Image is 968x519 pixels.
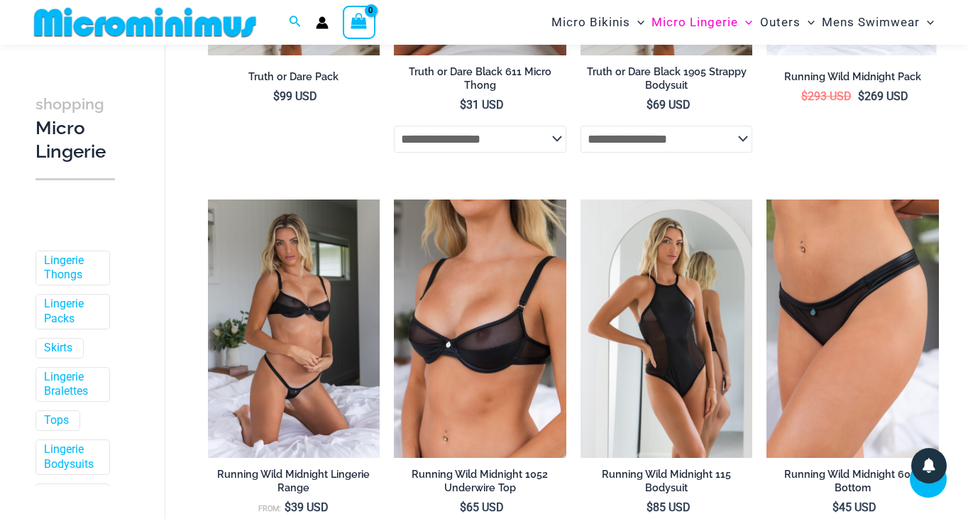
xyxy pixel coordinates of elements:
a: Lingerie Thongs [44,253,99,283]
a: Truth or Dare Black 611 Micro Thong [394,65,566,97]
a: Running Wild Midnight Lingerie Range [208,468,380,500]
h2: Running Wild Midnight Pack [766,70,939,84]
span: $ [647,98,653,111]
a: Running Wild Midnight 115 Bodysuit [581,468,753,500]
img: Running Wild Midnight 115 Bodysuit 02 [581,200,753,458]
nav: Site Navigation [546,2,940,43]
a: Crotchless Tights [44,486,99,516]
span: Micro Bikinis [551,4,630,40]
bdi: 31 USD [460,98,504,111]
a: Running Wild Midnight 6052 Bottom [766,468,939,500]
a: Running Wild Midnight 1052 Top 6512 Bottom 02Running Wild Midnight 1052 Top 6512 Bottom 05Running... [208,200,380,458]
a: Lingerie Packs [44,297,99,327]
bdi: 45 USD [832,501,876,514]
span: Menu Toggle [801,4,815,40]
span: shopping [35,95,104,113]
span: Menu Toggle [920,4,934,40]
bdi: 293 USD [801,89,852,103]
img: Running Wild Midnight 1052 Top 01 [394,200,566,458]
a: Tops [44,414,69,429]
img: Running Wild Midnight 1052 Top 6512 Bottom 02 [208,200,380,458]
a: Lingerie Bralettes [44,370,99,400]
a: Search icon link [289,13,302,31]
h2: Truth or Dare Pack [208,70,380,84]
a: Lingerie Bodysuits [44,442,99,472]
span: $ [858,89,864,103]
span: Mens Swimwear [822,4,920,40]
h2: Truth or Dare Black 611 Micro Thong [394,65,566,92]
a: OutersMenu ToggleMenu Toggle [757,4,818,40]
h2: Running Wild Midnight 115 Bodysuit [581,468,753,494]
a: Micro BikinisMenu ToggleMenu Toggle [548,4,648,40]
a: Truth or Dare Pack [208,70,380,89]
h2: Truth or Dare Black 1905 Strappy Bodysuit [581,65,753,92]
a: Skirts [44,341,72,356]
h3: Micro Lingerie [35,92,115,164]
span: $ [460,98,466,111]
bdi: 99 USD [273,89,317,103]
img: MM SHOP LOGO FLAT [28,6,262,38]
span: $ [273,89,280,103]
span: $ [832,501,839,514]
a: Running Wild Midnight Pack [766,70,939,89]
a: View Shopping Cart, empty [343,6,375,38]
span: Menu Toggle [630,4,644,40]
a: Running Wild Midnight 115 Bodysuit 02Running Wild Midnight 115 Bodysuit 12Running Wild Midnight 1... [581,200,753,458]
a: Account icon link [316,16,329,29]
a: Micro LingerieMenu ToggleMenu Toggle [648,4,756,40]
span: $ [647,501,653,514]
img: Running Wild Midnight 6052 Bottom 01 [766,200,939,458]
bdi: 269 USD [858,89,908,103]
span: Outers [760,4,801,40]
a: Truth or Dare Black 1905 Strappy Bodysuit [581,65,753,97]
h2: Running Wild Midnight 6052 Bottom [766,468,939,494]
span: $ [801,89,808,103]
h2: Running Wild Midnight Lingerie Range [208,468,380,494]
h2: Running Wild Midnight 1052 Underwire Top [394,468,566,494]
a: Mens SwimwearMenu ToggleMenu Toggle [818,4,937,40]
span: $ [460,501,466,514]
bdi: 39 USD [285,501,329,514]
span: From: [258,504,281,513]
bdi: 69 USD [647,98,691,111]
span: Micro Lingerie [651,4,738,40]
bdi: 65 USD [460,501,504,514]
span: Menu Toggle [738,4,752,40]
bdi: 85 USD [647,501,691,514]
a: Running Wild Midnight 6052 Bottom 01Running Wild Midnight 1052 Top 6052 Bottom 05Running Wild Mid... [766,200,939,458]
a: Running Wild Midnight 1052 Underwire Top [394,468,566,500]
span: $ [285,501,291,514]
a: Running Wild Midnight 1052 Top 01Running Wild Midnight 1052 Top 6052 Bottom 06Running Wild Midnig... [394,200,566,458]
